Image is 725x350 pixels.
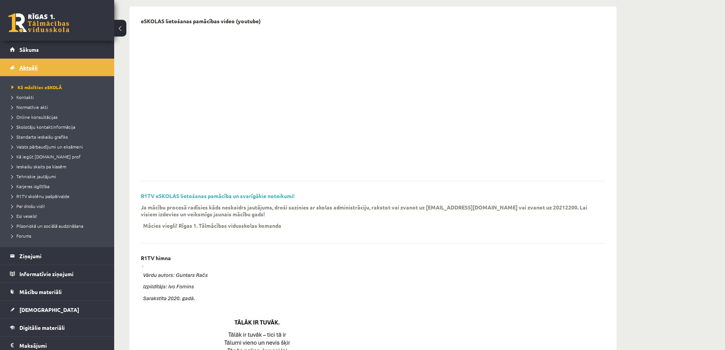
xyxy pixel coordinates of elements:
span: Kā iegūt [DOMAIN_NAME] prof [11,153,81,160]
a: Karjeras izglītība [11,183,107,190]
a: Online konsultācijas [11,113,107,120]
a: Esi vesels! [11,213,107,219]
span: Sākums [19,46,39,53]
span: Tehniskie jautājumi [11,173,56,179]
a: Informatīvie ziņojumi [10,265,105,283]
a: R1TV skolēnu pašpārvalde [11,193,107,200]
a: Mācību materiāli [10,283,105,300]
span: Ieskaišu skaits pa klasēm [11,163,66,169]
span: Valsts pārbaudījumi un eksāmeni [11,144,83,150]
a: Aktuāli [10,59,105,76]
span: Forums [11,233,31,239]
legend: Informatīvie ziņojumi [19,265,105,283]
a: Rīgas 1. Tālmācības vidusskola [8,13,69,32]
span: Digitālie materiāli [19,324,65,331]
a: Kontakti [11,94,107,101]
span: R1TV skolēnu pašpārvalde [11,193,70,199]
a: Valsts pārbaudījumi un eksāmeni [11,143,107,150]
span: Normatīvie akti [11,104,48,110]
span: Online konsultācijas [11,114,57,120]
a: R1TV eSKOLAS lietošanas pamācība un svarīgākie noteikumi! [141,192,295,199]
a: Pilsoniskā un sociālā audzināšana [11,222,107,229]
a: Forums [11,232,107,239]
span: Skolotāju kontaktinformācija [11,124,75,130]
a: Sākums [10,41,105,58]
span: Kā mācīties eSKOLĀ [11,84,62,90]
legend: Ziņojumi [19,247,105,265]
span: Esi vesels! [11,213,37,219]
a: Kā iegūt [DOMAIN_NAME] prof [11,153,107,160]
p: eSKOLAS lietošanas pamācības video (youtube) [141,18,261,24]
span: Mācību materiāli [19,288,62,295]
a: [DEMOGRAPHIC_DATA] [10,301,105,318]
span: Par drošu vidi! [11,203,45,209]
p: R1TV himna [141,255,171,261]
a: Digitālie materiāli [10,319,105,336]
p: Rīgas 1. Tālmācības vidusskolas komanda [178,222,281,229]
p: Mācies viegli! [143,222,177,229]
a: Tehniskie jautājumi [11,173,107,180]
span: Pilsoniskā un sociālā audzināšana [11,223,83,229]
a: Kā mācīties eSKOLĀ [11,84,107,91]
a: Ieskaišu skaits pa klasēm [11,163,107,170]
p: Ja mācību procesā radīsies kāds neskaidrs jautājums, droši sazinies ar skolas administrāciju, rak... [141,204,594,217]
a: Normatīvie akti [11,104,107,110]
span: Standarta ieskaišu grafiks [11,134,68,140]
span: [DEMOGRAPHIC_DATA] [19,306,79,313]
a: Standarta ieskaišu grafiks [11,133,107,140]
span: Aktuāli [19,64,38,71]
span: Kontakti [11,94,34,100]
span: Karjeras izglītība [11,183,49,189]
a: Skolotāju kontaktinformācija [11,123,107,130]
a: Ziņojumi [10,247,105,265]
a: Par drošu vidi! [11,203,107,209]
